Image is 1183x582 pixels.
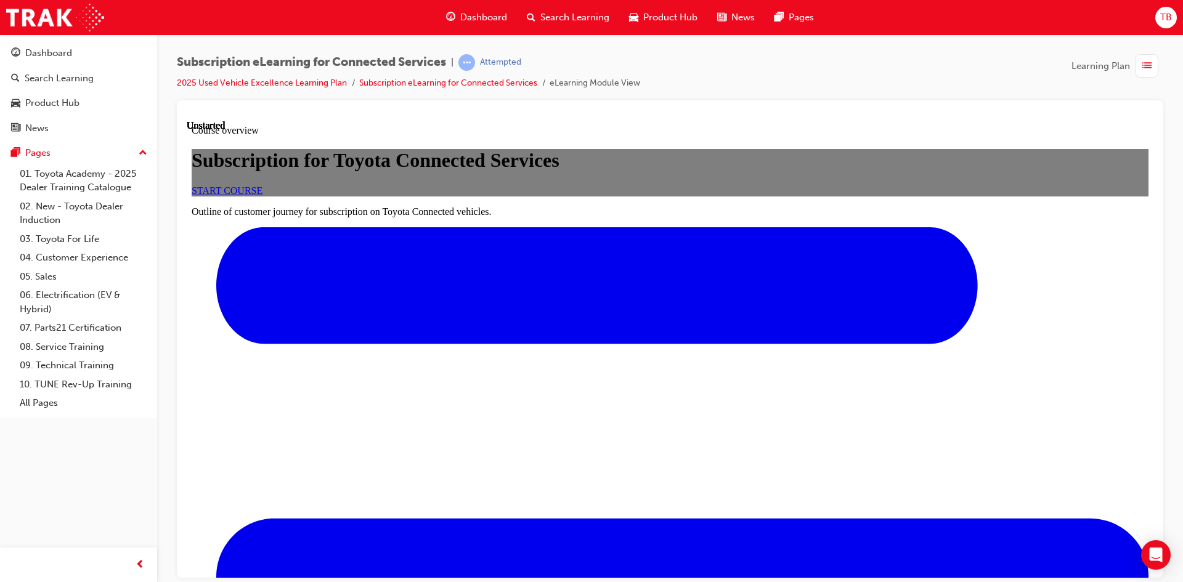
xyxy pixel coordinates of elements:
[15,318,152,337] a: 07. Parts21 Certification
[5,142,152,164] button: Pages
[5,29,962,52] h1: Subscription for Toyota Connected Services
[1160,10,1172,25] span: TB
[25,121,49,135] div: News
[540,10,609,25] span: Search Learning
[717,10,726,25] span: news-icon
[25,96,79,110] div: Product Hub
[1141,540,1171,570] div: Open Intercom Messenger
[6,4,104,31] img: Trak
[774,10,784,25] span: pages-icon
[789,10,814,25] span: Pages
[619,5,707,30] a: car-iconProduct Hub
[643,10,697,25] span: Product Hub
[5,5,72,15] span: Course overview
[11,48,20,59] span: guage-icon
[25,146,51,160] div: Pages
[11,123,20,134] span: news-icon
[359,78,537,88] a: Subscription eLearning for Connected Services
[11,73,20,84] span: search-icon
[1071,54,1163,78] button: Learning Plan
[15,375,152,394] a: 10. TUNE Rev-Up Training
[15,267,152,286] a: 05. Sales
[527,10,535,25] span: search-icon
[460,10,507,25] span: Dashboard
[15,197,152,230] a: 02. New - Toyota Dealer Induction
[458,54,475,71] span: learningRecordVerb_ATTEMPT-icon
[1155,7,1177,28] button: TB
[15,164,152,197] a: 01. Toyota Academy - 2025 Dealer Training Catalogue
[707,5,765,30] a: news-iconNews
[480,57,521,68] div: Attempted
[5,42,152,65] a: Dashboard
[15,248,152,267] a: 04. Customer Experience
[517,5,619,30] a: search-iconSearch Learning
[5,65,76,76] a: START COURSE
[1142,59,1152,74] span: list-icon
[5,86,962,97] p: Outline of customer journey for subscription on Toyota Connected vehicles.
[15,286,152,318] a: 06. Electrification (EV & Hybrid)
[5,39,152,142] button: DashboardSearch LearningProduct HubNews
[177,78,347,88] a: 2025 Used Vehicle Excellence Learning Plan
[139,145,147,161] span: up-icon
[731,10,755,25] span: News
[136,557,145,573] span: prev-icon
[15,394,152,413] a: All Pages
[177,55,446,70] span: Subscription eLearning for Connected Services
[15,356,152,375] a: 09. Technical Training
[15,337,152,357] a: 08. Service Training
[5,117,152,140] a: News
[451,55,453,70] span: |
[25,71,94,86] div: Search Learning
[436,5,517,30] a: guage-iconDashboard
[1071,59,1130,73] span: Learning Plan
[446,10,455,25] span: guage-icon
[629,10,638,25] span: car-icon
[15,230,152,249] a: 03. Toyota For Life
[5,67,152,90] a: Search Learning
[25,46,72,60] div: Dashboard
[11,148,20,159] span: pages-icon
[550,76,640,91] li: eLearning Module View
[5,92,152,115] a: Product Hub
[11,98,20,109] span: car-icon
[765,5,824,30] a: pages-iconPages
